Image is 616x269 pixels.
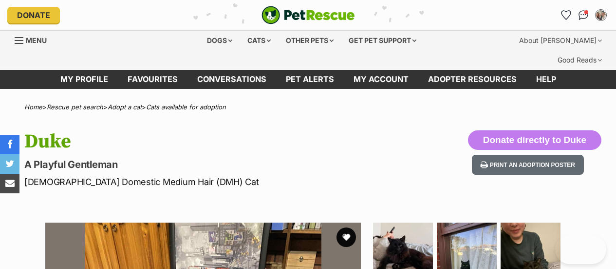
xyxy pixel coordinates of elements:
[261,6,355,24] a: PetRescue
[418,70,526,89] a: Adopter resources
[558,7,609,23] ul: Account quick links
[7,7,60,23] a: Donate
[279,31,340,50] div: Other pets
[108,103,142,111] a: Adopt a cat
[576,7,591,23] a: Conversations
[596,10,606,20] img: Stephanie van Twuiver profile pic
[24,175,376,188] p: [DEMOGRAPHIC_DATA] Domestic Medium Hair (DMH) Cat
[26,36,47,44] span: Menu
[512,31,609,50] div: About [PERSON_NAME]
[526,70,566,89] a: Help
[472,155,584,175] button: Print an adoption poster
[336,228,356,247] button: favourite
[24,103,42,111] a: Home
[200,31,239,50] div: Dogs
[24,130,376,153] h1: Duke
[551,50,609,70] div: Good Reads
[558,7,574,23] a: Favourites
[187,70,276,89] a: conversations
[118,70,187,89] a: Favourites
[342,31,423,50] div: Get pet support
[146,103,226,111] a: Cats available for adoption
[15,31,54,48] a: Menu
[593,7,609,23] button: My account
[579,10,589,20] img: chat-41dd97257d64d25036548639549fe6c8038ab92f7586957e7f3b1b290dea8141.svg
[24,158,376,171] p: A Playful Gentleman
[261,6,355,24] img: logo-cat-932fe2b9b8326f06289b0f2fb663e598f794de774fb13d1741a6617ecf9a85b4.svg
[468,130,601,150] button: Donate directly to Duke
[555,235,606,264] iframe: Help Scout Beacon - Open
[276,70,344,89] a: Pet alerts
[241,31,278,50] div: Cats
[47,103,103,111] a: Rescue pet search
[51,70,118,89] a: My profile
[344,70,418,89] a: My account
